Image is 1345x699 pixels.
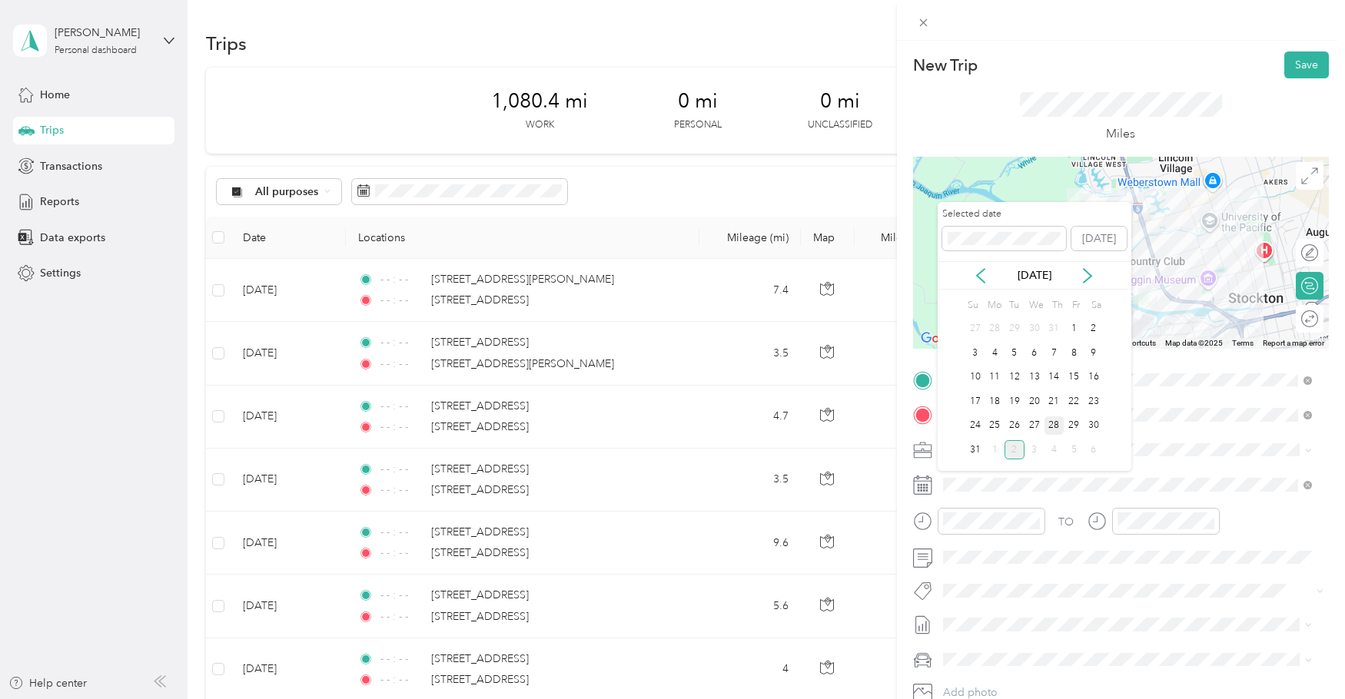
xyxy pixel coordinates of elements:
div: 19 [1005,392,1025,411]
div: 29 [1064,416,1084,436]
div: TO [1058,514,1074,530]
div: 31 [965,440,985,459]
div: 28 [1044,416,1064,436]
button: [DATE] [1071,227,1127,251]
div: 27 [965,320,985,339]
a: Open this area in Google Maps (opens a new window) [917,329,968,349]
div: Th [1049,295,1064,316]
button: Save [1284,51,1329,78]
div: We [1027,295,1044,316]
div: 16 [1084,368,1104,387]
div: 3 [965,343,985,363]
div: 29 [1005,320,1025,339]
p: [DATE] [1002,267,1067,283]
div: 2 [1005,440,1025,459]
div: 13 [1025,368,1044,387]
div: 3 [1025,440,1044,459]
div: 5 [1064,440,1084,459]
div: 28 [985,320,1005,339]
div: Tu [1007,295,1021,316]
div: 7 [1044,343,1064,363]
div: 4 [1044,440,1064,459]
div: 22 [1064,392,1084,411]
div: 20 [1025,392,1044,411]
div: Mo [985,295,1001,316]
div: Fr [1069,295,1084,316]
div: Sa [1089,295,1104,316]
p: Miles [1106,124,1135,144]
a: Terms (opens in new tab) [1232,339,1254,347]
div: 15 [1064,368,1084,387]
div: 23 [1084,392,1104,411]
div: 9 [1084,343,1104,363]
div: 31 [1044,320,1064,339]
div: 11 [985,368,1005,387]
div: 8 [1064,343,1084,363]
div: 2 [1084,320,1104,339]
div: 1 [985,440,1005,459]
span: Map data ©2025 [1165,339,1223,347]
p: New Trip [913,55,978,76]
div: 18 [985,392,1005,411]
div: 10 [965,368,985,387]
label: Selected date [942,207,1066,221]
div: 17 [965,392,985,411]
img: Google [917,329,968,349]
div: 14 [1044,368,1064,387]
div: 4 [985,343,1005,363]
div: 25 [985,416,1005,436]
div: 5 [1005,343,1025,363]
div: 26 [1005,416,1025,436]
div: 27 [1025,416,1044,436]
div: 12 [1005,368,1025,387]
div: 30 [1084,416,1104,436]
div: 30 [1025,320,1044,339]
div: 6 [1084,440,1104,459]
div: 24 [965,416,985,436]
div: 6 [1025,343,1044,363]
div: Su [965,295,980,316]
a: Report a map error [1263,339,1324,347]
div: 21 [1044,392,1064,411]
div: 1 [1064,320,1084,339]
iframe: Everlance-gr Chat Button Frame [1259,613,1345,699]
